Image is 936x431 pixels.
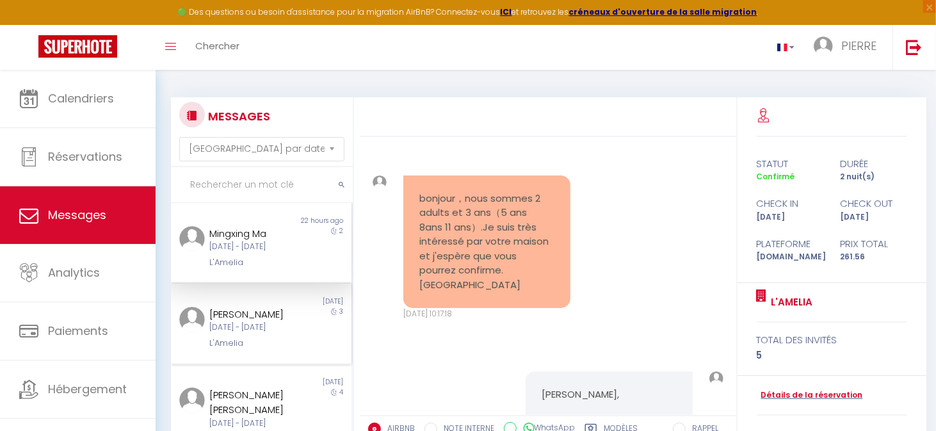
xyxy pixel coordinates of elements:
[171,167,353,203] input: Rechercher un mot clé
[814,37,833,56] img: ...
[209,256,298,269] div: L'Amelia
[179,226,205,252] img: ...
[179,387,205,413] img: ...
[748,211,832,224] div: [DATE]
[339,307,343,316] span: 3
[209,418,298,430] div: [DATE] - [DATE]
[339,226,343,236] span: 2
[832,211,916,224] div: [DATE]
[48,149,122,165] span: Réservations
[757,332,908,348] div: total des invités
[205,102,270,131] h3: MESSAGES
[209,321,298,334] div: [DATE] - [DATE]
[748,156,832,172] div: statut
[709,371,723,386] img: ...
[261,377,351,387] div: [DATE]
[48,207,106,223] span: Messages
[748,196,832,211] div: check in
[48,264,100,281] span: Analytics
[48,90,114,106] span: Calendriers
[757,389,863,402] a: Détails de la réservation
[832,171,916,183] div: 2 nuit(s)
[48,323,108,339] span: Paiements
[841,38,876,54] span: PIERRE
[261,216,351,226] div: 22 hours ago
[832,156,916,172] div: durée
[906,39,922,55] img: logout
[195,39,239,53] span: Chercher
[832,236,916,252] div: Prix total
[209,337,298,350] div: L'Amelia
[209,387,298,418] div: [PERSON_NAME] [PERSON_NAME]
[748,236,832,252] div: Plateforme
[757,171,795,182] span: Confirmé
[501,6,512,17] a: ICI
[209,226,298,241] div: Mingxing Ma
[186,25,249,70] a: Chercher
[757,348,908,363] div: 5
[48,381,127,397] span: Hébergement
[832,251,916,263] div: 261.56
[373,175,387,190] img: ...
[569,6,757,17] a: créneaux d'ouverture de la salle migration
[403,308,570,320] div: [DATE] 10:17:18
[209,241,298,253] div: [DATE] - [DATE]
[767,295,813,310] a: L'Amelia
[10,5,49,44] button: Ouvrir le widget de chat LiveChat
[209,307,298,322] div: [PERSON_NAME]
[832,196,916,211] div: check out
[38,35,117,58] img: Super Booking
[748,251,832,263] div: [DOMAIN_NAME]
[339,387,343,397] span: 4
[179,307,205,332] img: ...
[804,25,892,70] a: ... PIERRE
[261,297,351,307] div: [DATE]
[419,191,554,293] pre: bonjour，nous sommes 2 adults et 3 ans（5 ans 8ans 11 ans）.Je suis très intéressé par votre maison ...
